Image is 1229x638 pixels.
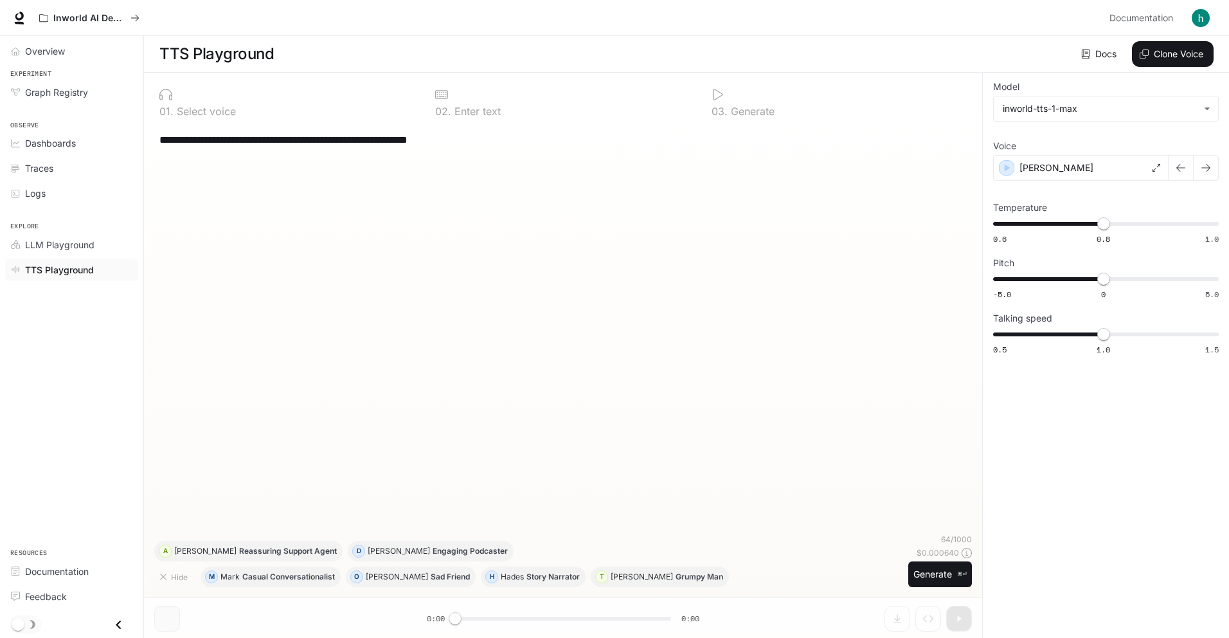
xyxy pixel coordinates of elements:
[481,567,586,587] button: HHadesStory Narrator
[25,44,65,58] span: Overview
[993,233,1007,244] span: 0.6
[5,560,138,583] a: Documentation
[25,238,94,251] span: LLM Playground
[435,106,451,116] p: 0 2 .
[33,5,145,31] button: All workspaces
[1205,289,1219,300] span: 5.0
[501,573,524,581] p: Hades
[1132,41,1214,67] button: Clone Voice
[1101,289,1106,300] span: 0
[526,573,580,581] p: Story Narrator
[1205,344,1219,355] span: 1.5
[346,567,476,587] button: O[PERSON_NAME]Sad Friend
[104,612,133,638] button: Close drawer
[993,141,1016,150] p: Voice
[239,547,337,555] p: Reassuring Support Agent
[25,136,76,150] span: Dashboards
[159,106,174,116] p: 0 1 .
[206,567,217,587] div: M
[993,344,1007,355] span: 0.5
[5,81,138,104] a: Graph Registry
[5,132,138,154] a: Dashboards
[25,590,67,603] span: Feedback
[366,573,428,581] p: [PERSON_NAME]
[451,106,501,116] p: Enter text
[25,187,46,200] span: Logs
[154,541,343,561] button: A[PERSON_NAME]Reassuring Support Agent
[1097,344,1110,355] span: 1.0
[174,547,237,555] p: [PERSON_NAME]
[941,534,972,545] p: 64 / 1000
[908,561,972,588] button: Generate⌘⏎
[53,13,125,24] p: Inworld AI Demos
[159,41,274,67] h1: TTS Playground
[12,617,24,631] span: Dark mode toggle
[676,573,723,581] p: Grumpy Man
[728,106,775,116] p: Generate
[994,96,1218,121] div: inworld-tts-1-max
[25,565,89,578] span: Documentation
[1104,5,1183,31] a: Documentation
[993,289,1011,300] span: -5.0
[712,106,728,116] p: 0 3 .
[993,259,1014,268] p: Pitch
[154,567,195,587] button: Hide
[993,203,1047,212] p: Temperature
[431,573,470,581] p: Sad Friend
[1205,233,1219,244] span: 1.0
[353,541,364,561] div: D
[1109,10,1173,26] span: Documentation
[993,82,1019,91] p: Model
[1079,41,1122,67] a: Docs
[348,541,514,561] button: D[PERSON_NAME]Engaging Podcaster
[174,106,236,116] p: Select voice
[220,573,240,581] p: Mark
[596,567,607,587] div: T
[993,314,1052,323] p: Talking speed
[486,567,498,587] div: H
[1019,161,1093,174] p: [PERSON_NAME]
[5,259,138,281] a: TTS Playground
[5,233,138,256] a: LLM Playground
[25,161,53,175] span: Traces
[1097,233,1110,244] span: 0.8
[368,547,430,555] p: [PERSON_NAME]
[5,40,138,62] a: Overview
[5,157,138,179] a: Traces
[242,573,335,581] p: Casual Conversationalist
[611,573,673,581] p: [PERSON_NAME]
[917,547,959,558] p: $ 0.000640
[159,541,171,561] div: A
[957,570,967,578] p: ⌘⏎
[1003,102,1198,115] div: inworld-tts-1-max
[1188,5,1214,31] button: User avatar
[25,263,94,277] span: TTS Playground
[433,547,508,555] p: Engaging Podcaster
[5,182,138,205] a: Logs
[1192,9,1210,27] img: User avatar
[25,86,88,99] span: Graph Registry
[5,585,138,608] a: Feedback
[591,567,729,587] button: T[PERSON_NAME]Grumpy Man
[201,567,341,587] button: MMarkCasual Conversationalist
[351,567,363,587] div: O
